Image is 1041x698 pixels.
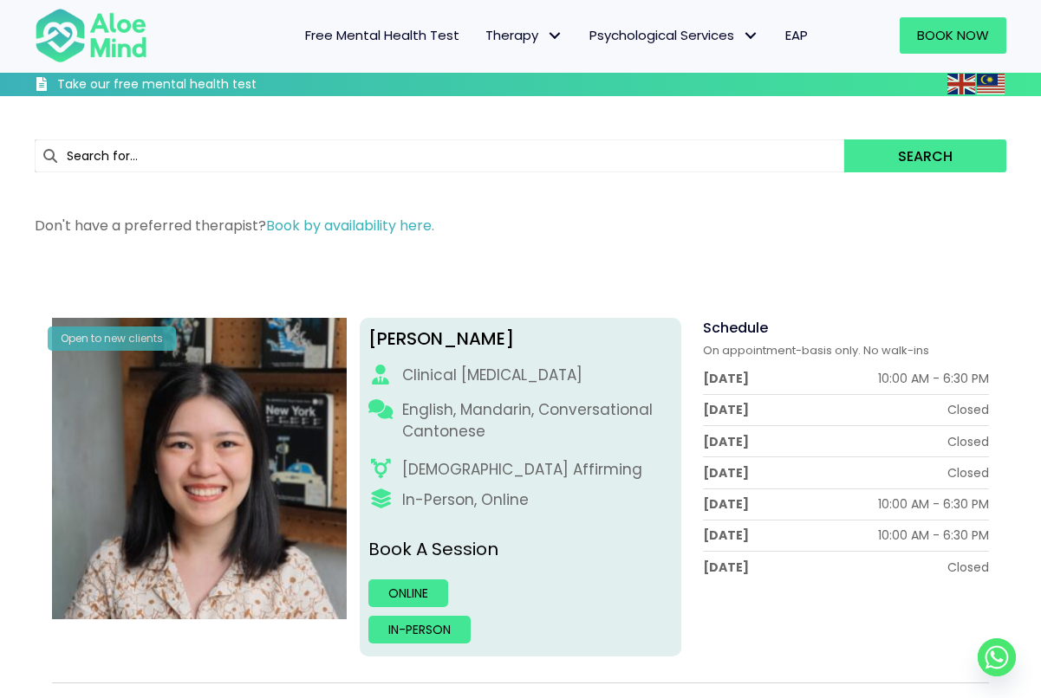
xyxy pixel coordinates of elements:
[947,559,989,576] div: Closed
[543,23,568,48] span: Therapy: submenu
[878,495,989,513] div: 10:00 AM - 6:30 PM
[485,26,563,44] span: Therapy
[900,17,1006,54] a: Book Now
[703,559,749,576] div: [DATE]
[266,216,434,236] a: Book by availability here.
[165,17,821,54] nav: Menu
[947,401,989,418] div: Closed
[57,76,338,94] h3: Take our free mental health test
[703,433,749,450] div: [DATE]
[772,17,821,54] a: EAP
[977,74,1005,94] img: ms
[947,433,989,450] div: Closed
[589,26,759,44] span: Psychological Services
[703,464,749,481] div: [DATE]
[368,537,672,562] p: Book A Session
[785,26,808,44] span: EAP
[35,216,1006,236] p: Don't have a preferred therapist?
[402,489,529,511] div: In-Person, Online
[703,401,749,418] div: [DATE]
[878,370,989,387] div: 10:00 AM - 6:30 PM
[35,76,338,96] a: Take our free mental health test
[35,7,147,64] img: Aloe mind Logo
[703,318,768,338] span: Schedule
[844,139,1006,172] button: Search
[48,326,176,350] div: Open to new clients
[368,616,471,643] a: In-person
[703,342,929,359] span: On appointment-basis only. No walk-ins
[947,74,975,94] img: en
[947,464,989,481] div: Closed
[738,23,764,48] span: Psychological Services: submenu
[402,399,673,442] p: English, Mandarin, Conversational Cantonese
[978,638,1016,676] a: Whatsapp
[703,527,749,544] div: [DATE]
[402,459,642,481] div: [DEMOGRAPHIC_DATA] Affirming
[947,74,977,94] a: English
[305,26,459,44] span: Free Mental Health Test
[52,318,347,618] img: Chen-Wen-profile-photo
[703,370,749,387] div: [DATE]
[917,26,989,44] span: Book Now
[402,365,582,386] div: Clinical [MEDICAL_DATA]
[576,17,772,54] a: Psychological ServicesPsychological Services: submenu
[368,326,672,352] div: [PERSON_NAME]
[472,17,576,54] a: TherapyTherapy: submenu
[35,139,844,172] input: Search for...
[878,527,989,544] div: 10:00 AM - 6:30 PM
[292,17,472,54] a: Free Mental Health Test
[368,579,448,607] a: Online
[703,495,749,513] div: [DATE]
[977,74,1006,94] a: Malay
